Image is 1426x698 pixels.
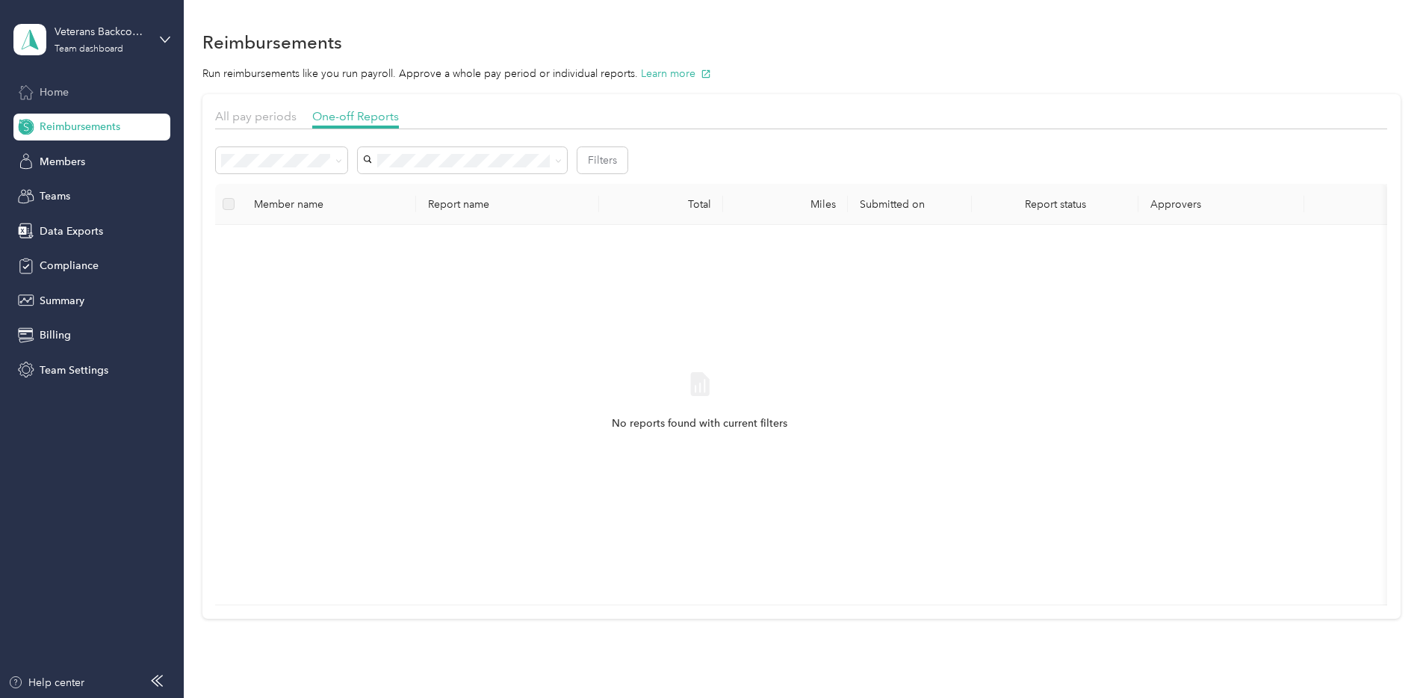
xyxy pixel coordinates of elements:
span: Billing [40,327,71,343]
span: Home [40,84,69,100]
span: Team Settings [40,362,108,378]
h1: Reimbursements [202,34,342,50]
span: All pay periods [215,109,297,123]
span: Summary [40,293,84,309]
div: Total [611,198,712,211]
span: Members [40,154,85,170]
span: Compliance [40,258,99,274]
th: Approvers [1138,184,1304,225]
button: Filters [577,147,627,173]
div: Veterans Backcountry Adventures [55,24,148,40]
div: Miles [735,198,836,211]
span: No reports found with current filters [612,416,787,432]
button: Help center [8,675,84,691]
span: Teams [40,188,70,204]
span: Reimbursements [40,119,120,135]
span: Data Exports [40,223,103,239]
span: Report status [984,198,1126,211]
span: One-off Reports [312,109,399,123]
p: Run reimbursements like you run payroll. Approve a whole pay period or individual reports. [202,66,1401,81]
th: Member name [242,184,416,225]
iframe: Everlance-gr Chat Button Frame [1342,614,1426,698]
th: Report name [416,184,598,225]
div: Member name [254,198,404,211]
div: Team dashboard [55,45,123,54]
th: Submitted on [848,184,973,225]
button: Learn more [641,66,711,81]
